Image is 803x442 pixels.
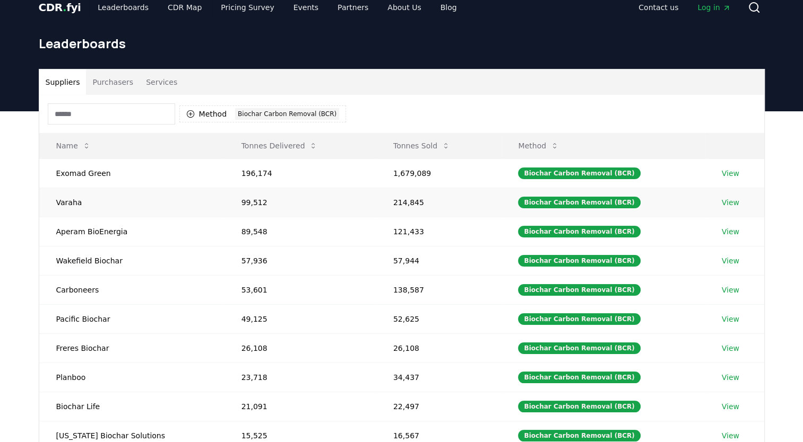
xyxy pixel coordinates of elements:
[179,105,347,122] button: MethodBiochar Carbon Removal (BCR)
[225,158,376,188] td: 196,174
[39,304,225,333] td: Pacific Biochar
[722,285,739,295] a: View
[225,363,376,392] td: 23,718
[518,284,640,296] div: Biochar Carbon Removal (BCR)
[39,246,225,275] td: Wakefield Biochar
[39,217,225,246] td: Aperam BioEnergia
[39,275,225,304] td: Carboneers
[39,158,225,188] td: Exomad Green
[39,69,87,95] button: Suppliers
[722,401,739,412] a: View
[233,135,326,156] button: Tonnes Delivered
[697,2,730,13] span: Log in
[376,217,502,246] td: 121,433
[510,135,567,156] button: Method
[225,188,376,217] td: 99,512
[518,313,640,325] div: Biochar Carbon Removal (BCR)
[225,392,376,421] td: 21,091
[376,188,502,217] td: 214,845
[86,69,140,95] button: Purchasers
[385,135,459,156] button: Tonnes Sold
[722,168,739,179] a: View
[376,333,502,363] td: 26,108
[376,275,502,304] td: 138,587
[722,255,739,266] a: View
[39,363,225,392] td: Planboo
[225,304,376,333] td: 49,125
[48,135,99,156] button: Name
[518,197,640,208] div: Biochar Carbon Removal (BCR)
[722,226,739,237] a: View
[235,108,339,120] div: Biochar Carbon Removal (BCR)
[518,342,640,354] div: Biochar Carbon Removal (BCR)
[39,188,225,217] td: Varaha
[225,333,376,363] td: 26,108
[722,343,739,353] a: View
[518,430,640,441] div: Biochar Carbon Removal (BCR)
[39,333,225,363] td: Freres Biochar
[376,246,502,275] td: 57,944
[376,363,502,392] td: 34,437
[39,35,765,52] h1: Leaderboards
[376,304,502,333] td: 52,625
[518,372,640,383] div: Biochar Carbon Removal (BCR)
[225,217,376,246] td: 89,548
[63,1,66,14] span: .
[39,1,81,14] span: CDR fyi
[39,392,225,421] td: Biochar Life
[722,372,739,383] a: View
[376,392,502,421] td: 22,497
[225,275,376,304] td: 53,601
[225,246,376,275] td: 57,936
[722,314,739,324] a: View
[518,167,640,179] div: Biochar Carbon Removal (BCR)
[518,401,640,412] div: Biochar Carbon Removal (BCR)
[376,158,502,188] td: 1,679,089
[722,430,739,441] a: View
[140,69,184,95] button: Services
[518,226,640,237] div: Biochar Carbon Removal (BCR)
[722,197,739,208] a: View
[518,255,640,267] div: Biochar Carbon Removal (BCR)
